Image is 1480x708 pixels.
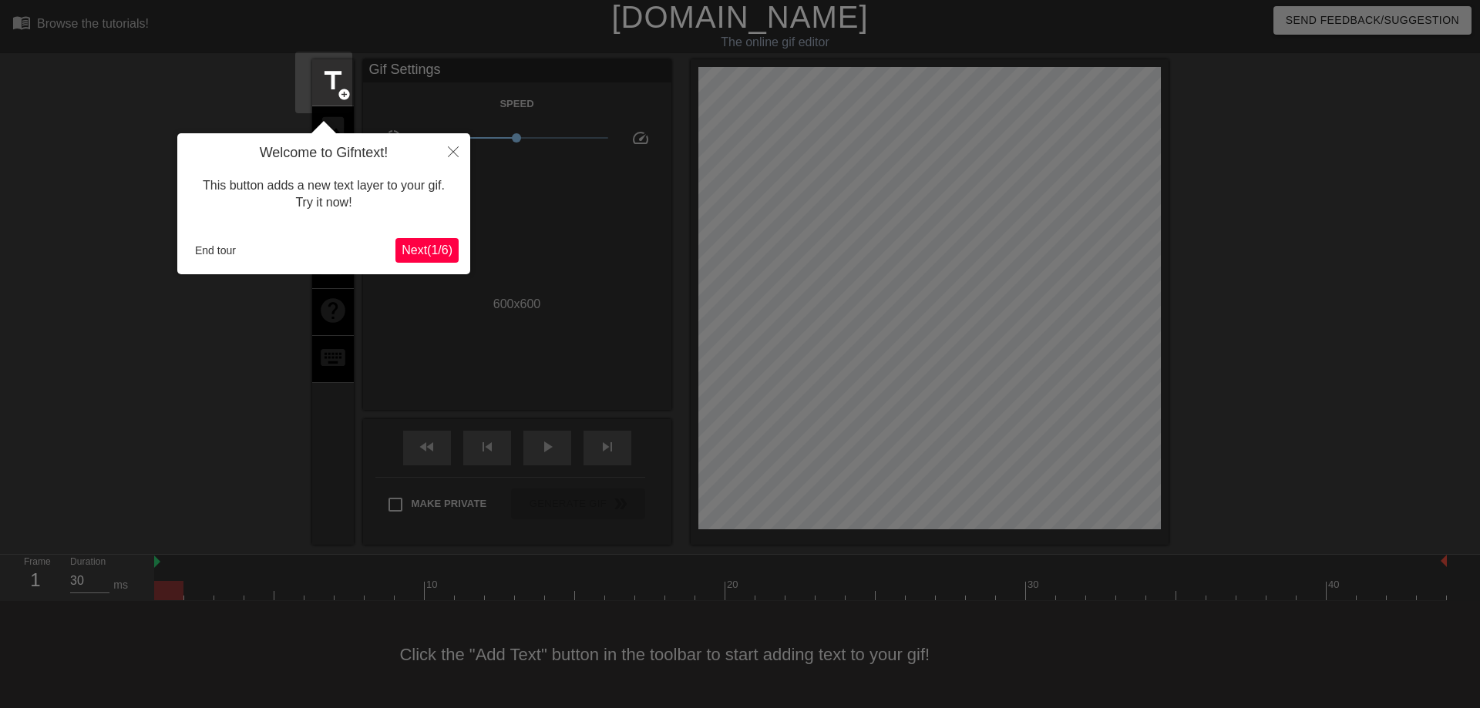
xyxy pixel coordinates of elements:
[189,145,459,162] h4: Welcome to Gifntext!
[189,239,242,262] button: End tour
[402,243,452,257] span: Next ( 1 / 6 )
[189,162,459,227] div: This button adds a new text layer to your gif. Try it now!
[436,133,470,169] button: Close
[395,238,459,263] button: Next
